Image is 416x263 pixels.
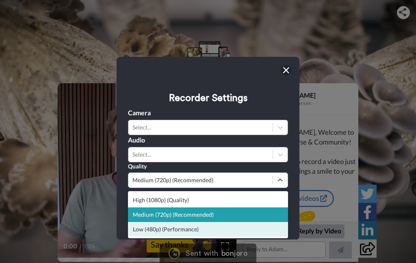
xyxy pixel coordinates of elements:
label: Camera [128,108,151,118]
div: Medium (720p) (Recommended) [132,176,269,184]
div: Select... [132,123,269,131]
div: High (1080p) (Quality) [128,193,288,207]
img: ic_close.svg [283,67,289,73]
div: Low (480p) (Performance) [128,222,288,237]
label: Quality [128,162,147,170]
div: Select... [132,151,269,159]
div: Medium (720p) (Recommended) [128,207,288,222]
h3: Recorder Settings [128,93,288,104]
label: Audio [128,135,145,145]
